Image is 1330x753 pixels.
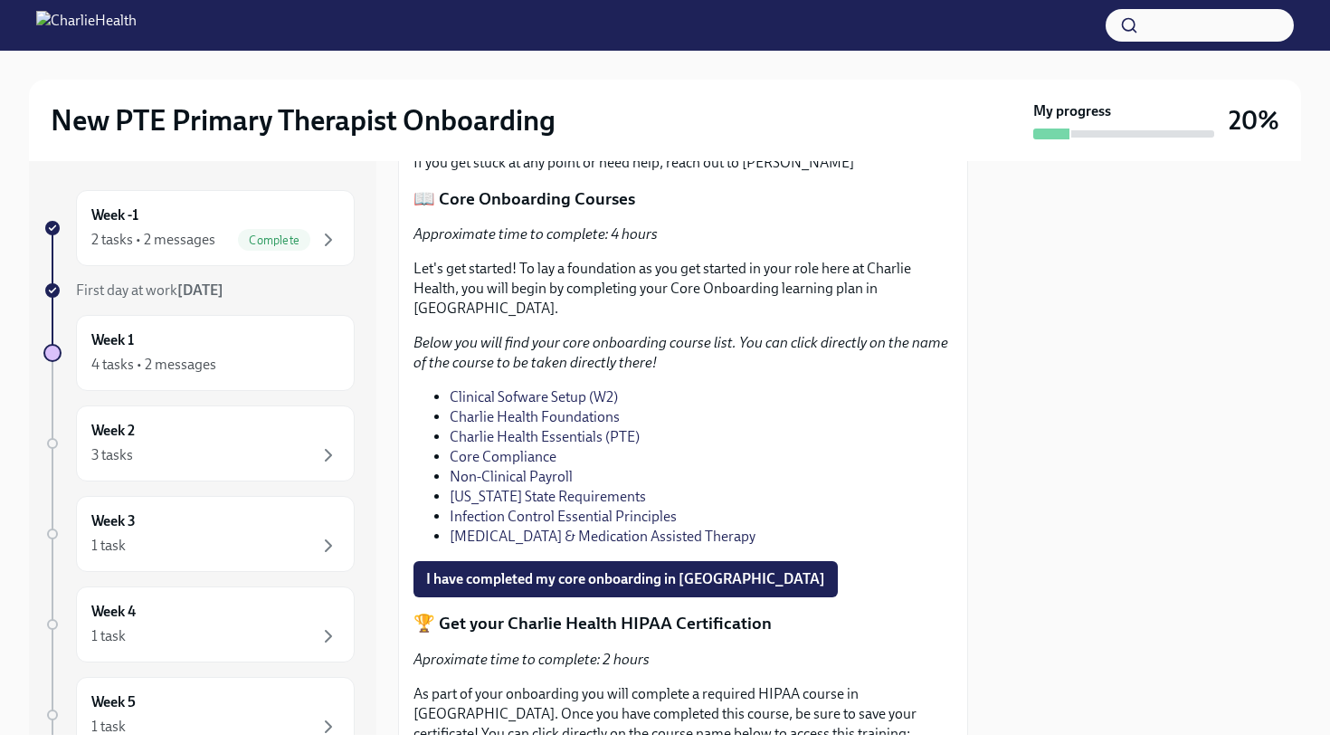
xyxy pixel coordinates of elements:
img: CharlieHealth [36,11,137,40]
p: Let's get started! To lay a foundation as you get started in your role here at Charlie Health, yo... [413,259,953,319]
a: Core Compliance [450,448,556,465]
em: Below you will find your core onboarding course list. You can click directly on the name of the c... [413,334,948,371]
em: Approximate time to complete: 4 hours [413,225,658,243]
p: 📖 Core Onboarding Courses [413,187,953,211]
em: Aproximate time to complete: 2 hours [413,651,650,668]
h6: Week -1 [91,205,138,225]
a: Week 41 task [43,586,355,662]
a: Clinical Sofware Setup (W2) [450,388,618,405]
span: Complete [238,234,310,247]
h6: Week 4 [91,602,136,622]
div: 3 tasks [91,445,133,465]
h2: New PTE Primary Therapist Onboarding [51,102,556,138]
a: Non-Clinical Payroll [450,468,573,485]
p: As part of your onboarding you will complete a required HIPAA course in [GEOGRAPHIC_DATA]. Once y... [413,684,953,744]
div: 4 tasks • 2 messages [91,355,216,375]
a: Week 51 task [43,677,355,753]
div: 2 tasks • 2 messages [91,230,215,250]
a: Week 14 tasks • 2 messages [43,315,355,391]
p: If you get stuck at any point or need help, reach out to [PERSON_NAME] [413,153,953,173]
a: Infection Control Essential Principles [450,508,677,525]
a: Charlie Health Foundations [450,408,620,425]
div: 1 task [91,626,126,646]
strong: My progress [1033,101,1111,121]
a: Charlie Health Essentials (PTE) [450,428,640,445]
h6: Week 5 [91,692,136,712]
a: Week -12 tasks • 2 messagesComplete [43,190,355,266]
a: [US_STATE] State Requirements [450,488,646,505]
a: [MEDICAL_DATA] & Medication Assisted Therapy [450,528,755,545]
span: I have completed my core onboarding in [GEOGRAPHIC_DATA] [426,570,825,588]
h6: Week 2 [91,421,135,441]
span: First day at work [76,281,223,299]
button: I have completed my core onboarding in [GEOGRAPHIC_DATA] [413,561,838,597]
a: Week 31 task [43,496,355,572]
strong: [DATE] [177,281,223,299]
div: 1 task [91,536,126,556]
p: 🏆 Get your Charlie Health HIPAA Certification [413,612,953,635]
a: First day at work[DATE] [43,281,355,300]
div: 1 task [91,717,126,737]
h6: Week 3 [91,511,136,531]
a: Week 23 tasks [43,405,355,481]
h6: Week 1 [91,330,134,350]
h3: 20% [1229,104,1279,137]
